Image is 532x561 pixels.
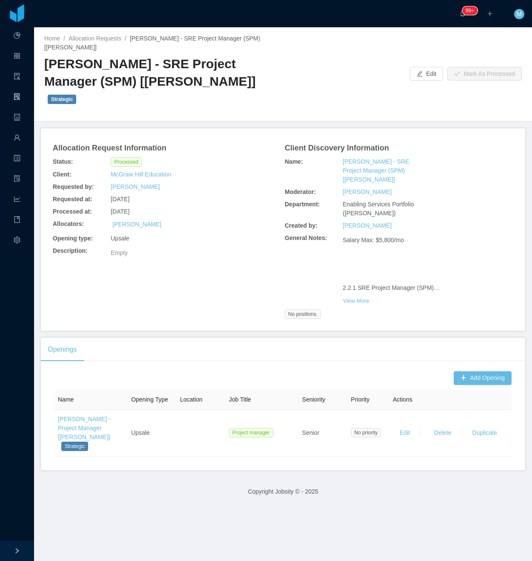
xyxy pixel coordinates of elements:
[53,195,92,204] b: Requested at:
[53,207,92,216] b: Processed at:
[112,220,161,229] a: [PERSON_NAME]
[53,234,93,243] b: Opening type:
[14,171,20,188] i: icon: file-protect
[61,442,88,451] span: Strategic
[285,309,321,319] span: No positions.
[285,188,316,197] b: Moderator:
[58,396,74,403] span: Name
[14,212,20,229] i: icon: book
[410,67,443,81] button: icon: editEdit
[351,428,381,437] span: No priority
[14,68,20,86] a: icon: audit
[462,6,478,15] sup: 2150
[111,207,129,216] span: [DATE]
[53,157,73,166] b: Status:
[285,157,303,166] b: Name:
[125,35,126,42] span: /
[14,192,20,209] i: icon: line-chart
[111,157,142,167] span: Processed
[14,27,20,45] a: icon: pie-chart
[14,233,20,250] i: icon: setting
[393,396,412,403] span: Actions
[343,283,494,292] p: 2.2.1 SRE Project Manager (SPM)
[53,220,84,228] b: Allocators:
[44,55,283,107] h2: [PERSON_NAME] - SRE Project Manager (SPM) [[PERSON_NAME]]
[48,95,76,104] span: Strategic
[14,150,20,168] a: icon: profile
[393,426,417,440] button: Edit
[460,11,466,17] i: icon: bell
[14,48,20,66] a: icon: appstore
[285,234,327,243] b: General Notes:
[454,371,512,385] button: icon: plusAdd Opening
[111,195,129,204] span: [DATE]
[111,170,171,179] a: McGraw-Hill Education
[351,396,370,403] span: Priority
[285,200,320,209] b: Department:
[44,35,60,42] a: Home
[58,416,111,440] a: [PERSON_NAME] - Project Manager [[PERSON_NAME]]
[69,35,121,42] a: Allocation Requests
[343,188,392,197] a: [PERSON_NAME]
[128,410,177,457] td: Upsale
[111,249,128,256] span: Empty
[53,142,166,154] article: Allocation Request Information
[299,410,348,457] td: Senior
[111,234,129,243] span: Upsale
[466,426,504,440] button: Duplicate
[229,428,273,437] span: Project manager
[180,396,203,403] span: Location
[343,294,369,308] button: View More
[285,221,317,230] b: Created by:
[341,198,418,220] div: Enabling Services Portfolio ([PERSON_NAME])
[427,426,458,440] button: Delete
[14,90,20,107] i: icon: solution
[14,109,20,127] a: icon: robot
[14,130,20,147] a: icon: user
[111,182,160,191] a: [PERSON_NAME]
[131,396,168,403] span: Opening Type
[229,396,251,403] span: Job Title
[343,157,417,184] a: [PERSON_NAME] - SRE Project Manager (SPM) [[PERSON_NAME]]
[63,35,65,42] span: /
[343,221,392,230] a: [PERSON_NAME]
[34,477,532,506] footer: Copyright Jobsity © - 2025
[44,35,260,51] span: [PERSON_NAME] - SRE Project Manager (SPM) [[PERSON_NAME]]
[285,142,389,154] article: Client Discovery Information
[53,182,94,191] b: Requested by:
[41,338,84,361] div: Openings
[517,9,522,19] span: M
[487,11,493,17] i: icon: plus
[302,396,325,403] span: Seniority
[343,236,494,245] p: Salary Max: $5,800/mo
[53,170,72,179] b: Client:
